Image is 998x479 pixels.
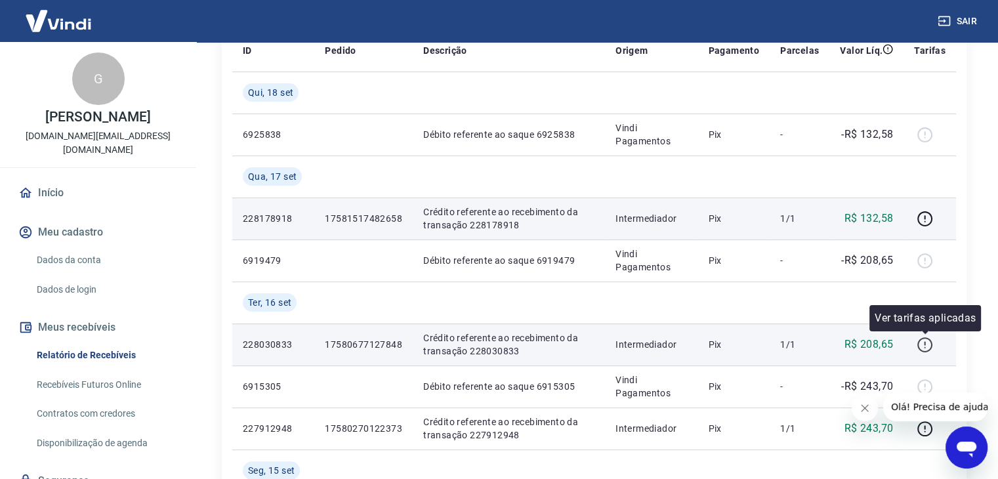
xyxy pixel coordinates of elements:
[883,392,988,421] iframe: Mensagem da empresa
[615,247,687,274] p: Vindi Pagamentos
[243,212,304,225] p: 228178918
[935,9,982,33] button: Sair
[248,170,297,183] span: Qua, 17 set
[325,212,402,225] p: 17581517482658
[423,128,594,141] p: Débito referente ao saque 6925838
[423,254,594,267] p: Débito referente ao saque 6919479
[243,128,304,141] p: 6925838
[423,380,594,393] p: Débito referente ao saque 6915305
[844,421,894,436] p: R$ 243,70
[852,395,878,421] iframe: Fechar mensagem
[615,212,687,225] p: Intermediador
[31,276,180,303] a: Dados de login
[708,338,759,351] p: Pix
[325,338,402,351] p: 17580677127848
[31,342,180,369] a: Relatório de Recebíveis
[708,128,759,141] p: Pix
[708,422,759,435] p: Pix
[16,218,180,247] button: Meu cadastro
[780,44,819,57] p: Parcelas
[615,121,687,148] p: Vindi Pagamentos
[780,212,819,225] p: 1/1
[16,178,180,207] a: Início
[840,44,883,57] p: Valor Líq.
[780,338,819,351] p: 1/1
[31,371,180,398] a: Recebíveis Futuros Online
[615,373,687,400] p: Vindi Pagamentos
[780,254,819,267] p: -
[31,247,180,274] a: Dados da conta
[243,254,304,267] p: 6919479
[914,44,946,57] p: Tarifas
[615,422,687,435] p: Intermediador
[780,128,819,141] p: -
[841,127,893,142] p: -R$ 132,58
[615,44,648,57] p: Origem
[325,422,402,435] p: 17580270122373
[243,380,304,393] p: 6915305
[841,253,893,268] p: -R$ 208,65
[844,211,894,226] p: R$ 132,58
[423,205,594,232] p: Crédito referente ao recebimento da transação 228178918
[946,427,988,469] iframe: Botão para abrir a janela de mensagens
[615,338,687,351] p: Intermediador
[248,464,295,477] span: Seg, 15 set
[875,310,976,326] p: Ver tarifas aplicadas
[45,110,150,124] p: [PERSON_NAME]
[708,212,759,225] p: Pix
[248,86,293,99] span: Qui, 18 set
[423,44,467,57] p: Descrição
[780,380,819,393] p: -
[243,44,252,57] p: ID
[423,415,594,442] p: Crédito referente ao recebimento da transação 227912948
[31,430,180,457] a: Disponibilização de agenda
[708,380,759,393] p: Pix
[72,52,125,105] div: G
[243,338,304,351] p: 228030833
[31,400,180,427] a: Contratos com credores
[248,296,291,309] span: Ter, 16 set
[243,422,304,435] p: 227912948
[423,331,594,358] p: Crédito referente ao recebimento da transação 228030833
[708,44,759,57] p: Pagamento
[325,44,356,57] p: Pedido
[16,1,101,41] img: Vindi
[780,422,819,435] p: 1/1
[708,254,759,267] p: Pix
[10,129,186,157] p: [DOMAIN_NAME][EMAIL_ADDRESS][DOMAIN_NAME]
[841,379,893,394] p: -R$ 243,70
[844,337,894,352] p: R$ 208,65
[16,313,180,342] button: Meus recebíveis
[8,9,110,20] span: Olá! Precisa de ajuda?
